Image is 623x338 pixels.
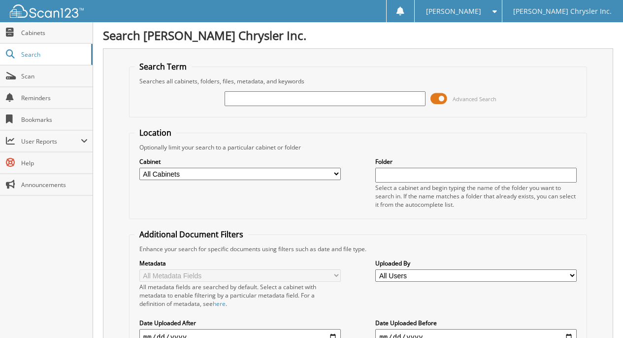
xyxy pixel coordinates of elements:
a: here [213,300,226,308]
span: Cabinets [21,29,88,37]
span: Search [21,50,86,59]
iframe: Chat Widget [574,291,623,338]
span: User Reports [21,137,81,146]
span: [PERSON_NAME] [426,8,481,14]
div: Optionally limit your search to a particular cabinet or folder [134,143,582,151]
span: Advanced Search [453,95,496,103]
label: Cabinet [139,157,341,166]
legend: Location [134,127,176,138]
label: Uploaded By [375,259,577,267]
span: Reminders [21,94,88,102]
div: Select a cabinet and begin typing the name of the folder you want to search in. If the name match... [375,184,577,209]
div: Searches all cabinets, folders, files, metadata, and keywords [134,77,582,85]
legend: Additional Document Filters [134,229,248,240]
img: scan123-logo-white.svg [10,4,84,18]
div: All metadata fields are searched by default. Select a cabinet with metadata to enable filtering b... [139,283,341,308]
label: Date Uploaded After [139,319,341,327]
span: Announcements [21,181,88,189]
label: Date Uploaded Before [375,319,577,327]
label: Folder [375,157,577,166]
legend: Search Term [134,61,192,72]
span: Bookmarks [21,115,88,124]
div: Enhance your search for specific documents using filters such as date and file type. [134,245,582,253]
span: [PERSON_NAME] Chrysler Inc. [513,8,612,14]
label: Metadata [139,259,341,267]
h1: Search [PERSON_NAME] Chrysler Inc. [103,27,613,43]
span: Scan [21,72,88,80]
span: Help [21,159,88,167]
